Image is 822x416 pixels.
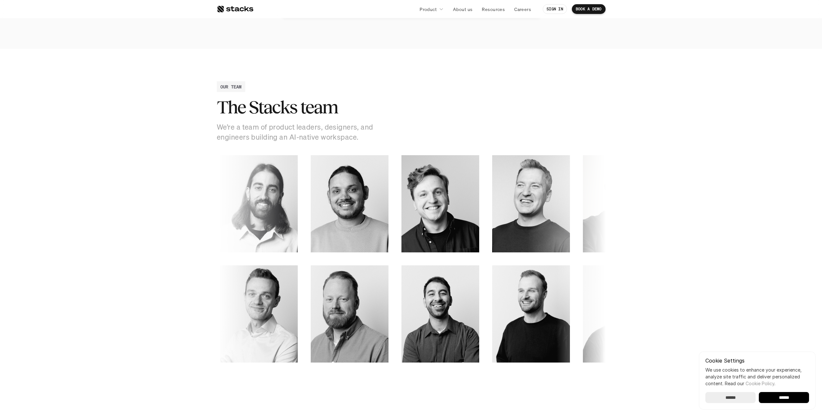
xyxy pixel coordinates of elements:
h2: OUR TEAM [220,83,242,90]
p: SIGN IN [547,7,563,11]
p: Careers [514,6,531,13]
a: Cookie Policy [746,381,774,386]
span: Read our . [725,381,775,386]
p: Resources [482,6,505,13]
a: Careers [510,3,535,15]
h2: The Stacks team [217,97,411,117]
a: Resources [478,3,509,15]
p: Cookie Settings [705,358,809,363]
p: About us [453,6,472,13]
a: SIGN IN [543,4,567,14]
a: BOOK A DEMO [572,4,606,14]
a: About us [449,3,476,15]
p: We’re a team of product leaders, designers, and engineers building an AI-native workspace. [217,122,379,142]
p: Product [420,6,437,13]
p: BOOK A DEMO [576,7,602,11]
p: We use cookies to enhance your experience, analyze site traffic and deliver personalized content. [705,366,809,387]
